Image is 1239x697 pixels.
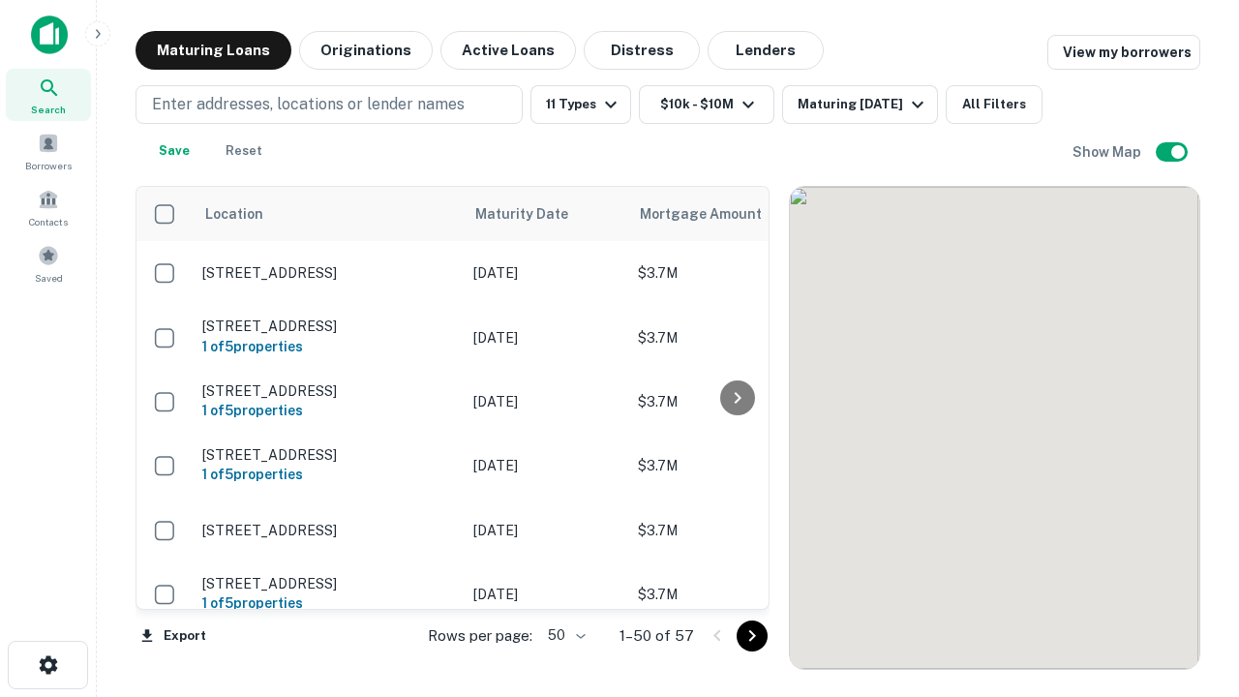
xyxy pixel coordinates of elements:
[638,327,831,348] p: $3.7M
[6,69,91,121] a: Search
[31,15,68,54] img: capitalize-icon.png
[473,262,619,284] p: [DATE]
[638,584,831,605] p: $3.7M
[136,621,211,651] button: Export
[25,158,72,173] span: Borrowers
[35,270,63,286] span: Saved
[143,132,205,170] button: Save your search to get updates of matches that match your search criteria.
[202,446,454,464] p: [STREET_ADDRESS]
[136,31,291,70] button: Maturing Loans
[152,93,465,116] p: Enter addresses, locations or lender names
[6,125,91,177] a: Borrowers
[638,391,831,412] p: $3.7M
[584,31,700,70] button: Distress
[1073,141,1144,163] h6: Show Map
[202,400,454,421] h6: 1 of 5 properties
[202,522,454,539] p: [STREET_ADDRESS]
[473,455,619,476] p: [DATE]
[782,85,938,124] button: Maturing [DATE]
[530,85,631,124] button: 11 Types
[6,181,91,233] a: Contacts
[473,584,619,605] p: [DATE]
[619,624,694,648] p: 1–50 of 57
[737,621,768,652] button: Go to next page
[31,102,66,117] span: Search
[204,202,263,226] span: Location
[638,455,831,476] p: $3.7M
[136,85,523,124] button: Enter addresses, locations or lender names
[202,336,454,357] h6: 1 of 5 properties
[202,575,454,592] p: [STREET_ADDRESS]
[540,621,589,650] div: 50
[473,327,619,348] p: [DATE]
[6,237,91,289] a: Saved
[475,202,593,226] span: Maturity Date
[798,93,929,116] div: Maturing [DATE]
[638,520,831,541] p: $3.7M
[213,132,275,170] button: Reset
[29,214,68,229] span: Contacts
[299,31,433,70] button: Originations
[440,31,576,70] button: Active Loans
[473,520,619,541] p: [DATE]
[640,202,787,226] span: Mortgage Amount
[428,624,532,648] p: Rows per page:
[202,382,454,400] p: [STREET_ADDRESS]
[202,592,454,614] h6: 1 of 5 properties
[946,85,1043,124] button: All Filters
[628,187,841,241] th: Mortgage Amount
[639,85,774,124] button: $10k - $10M
[202,464,454,485] h6: 1 of 5 properties
[708,31,824,70] button: Lenders
[464,187,628,241] th: Maturity Date
[638,262,831,284] p: $3.7M
[193,187,464,241] th: Location
[473,391,619,412] p: [DATE]
[1047,35,1200,70] a: View my borrowers
[202,318,454,335] p: [STREET_ADDRESS]
[1142,480,1239,573] iframe: Chat Widget
[790,187,1199,669] div: 0 0
[202,264,454,282] p: [STREET_ADDRESS]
